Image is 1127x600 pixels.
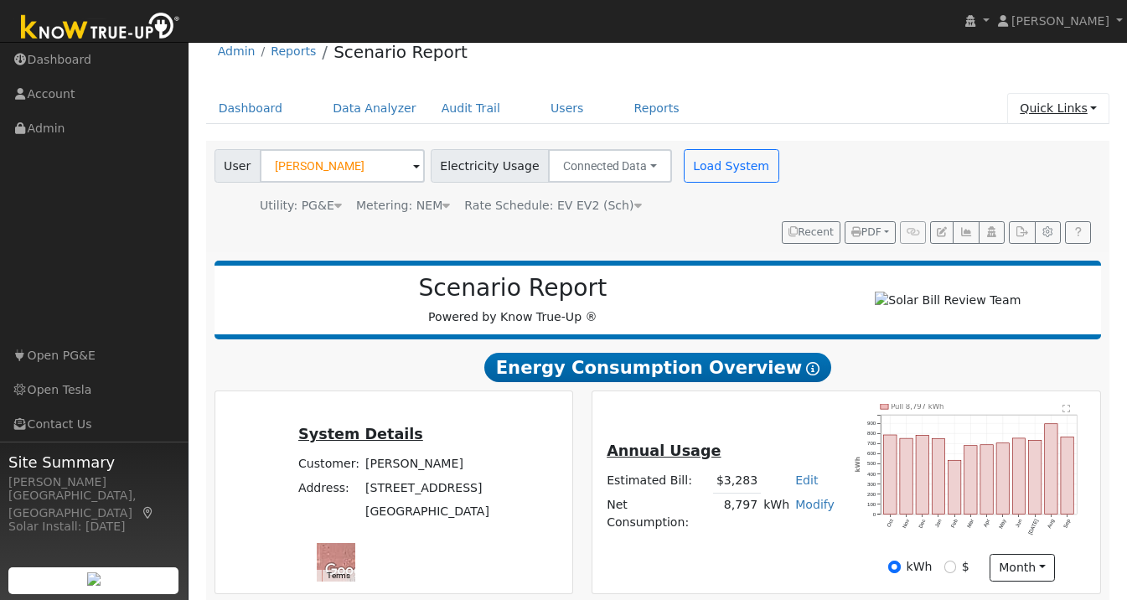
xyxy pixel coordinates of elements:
[260,197,342,215] div: Utility: PG&E
[934,518,943,529] text: Jan
[1064,404,1072,412] text: 
[884,435,897,515] rect: onclick=""
[761,493,793,534] td: kWh
[990,554,1056,582] button: month
[868,491,877,497] text: 200
[484,353,831,383] span: Energy Consumption Overview
[983,518,991,528] text: Apr
[713,493,760,534] td: 8,797
[607,442,721,459] u: Annual Usage
[892,402,945,411] text: Pull 8,797 kWh
[845,221,896,245] button: PDF
[431,149,549,183] span: Electricity Usage
[1030,440,1042,515] rect: onclick=""
[855,457,862,472] text: kWh
[604,468,714,493] td: Estimated Bill:
[622,93,692,124] a: Reports
[231,274,794,303] h2: Scenario Report
[538,93,597,124] a: Users
[13,9,189,47] img: Know True-Up
[999,518,1009,530] text: May
[965,446,978,515] rect: onclick=""
[321,560,376,582] img: Google
[886,518,895,528] text: Oct
[901,438,913,515] rect: onclick=""
[327,571,350,580] a: Terms (opens in new tab)
[933,438,945,515] rect: onclick=""
[1007,93,1109,124] a: Quick Links
[917,435,929,515] rect: onclick=""
[953,221,979,245] button: Multi-Series Graph
[1016,518,1025,529] text: Jun
[141,506,156,520] a: Map
[684,149,779,183] button: Load System
[1063,518,1073,529] text: Sep
[1035,221,1061,245] button: Settings
[362,453,492,476] td: [PERSON_NAME]
[362,476,492,499] td: [STREET_ADDRESS]
[206,93,296,124] a: Dashboard
[1062,437,1075,515] rect: onclick=""
[949,460,962,515] rect: onclick=""
[868,450,877,456] text: 600
[260,149,425,183] input: Select a User
[997,442,1010,514] rect: onclick=""
[888,561,900,572] input: kWh
[321,560,376,582] a: Open this area in Google Maps (opens a new window)
[1046,423,1058,514] rect: onclick=""
[604,493,714,534] td: Net Consumption:
[795,473,818,487] a: Edit
[215,149,261,183] span: User
[271,44,316,58] a: Reports
[296,453,363,476] td: Customer:
[806,362,819,375] i: Show Help
[873,511,876,517] text: 0
[868,481,877,487] text: 300
[1011,14,1109,28] span: [PERSON_NAME]
[868,420,877,426] text: 900
[962,558,969,576] label: $
[713,468,760,493] td: $3,283
[8,473,179,491] div: [PERSON_NAME]
[782,221,840,245] button: Recent
[868,460,877,466] text: 500
[296,476,363,499] td: Address:
[979,221,1005,245] button: Login As
[1009,221,1035,245] button: Export Interval Data
[851,226,881,238] span: PDF
[1028,518,1041,535] text: [DATE]
[868,440,877,446] text: 700
[8,487,179,522] div: [GEOGRAPHIC_DATA], [GEOGRAPHIC_DATA]
[944,561,956,572] input: $
[1047,518,1057,529] text: Aug
[868,430,877,436] text: 800
[875,292,1021,309] img: Solar Bill Review Team
[356,197,450,215] div: Metering: NEM
[429,93,513,124] a: Audit Trail
[362,499,492,523] td: [GEOGRAPHIC_DATA]
[333,42,468,62] a: Scenario Report
[930,221,954,245] button: Edit User
[981,445,994,515] rect: onclick=""
[966,518,975,529] text: Mar
[1014,438,1026,515] rect: onclick=""
[298,426,423,442] u: System Details
[902,518,911,530] text: Nov
[464,199,641,212] span: Alias: HEV2A
[8,451,179,473] span: Site Summary
[918,518,927,529] text: Dec
[8,518,179,535] div: Solar Install: [DATE]
[868,471,877,477] text: 400
[868,501,877,507] text: 100
[87,572,101,586] img: retrieve
[223,274,804,326] div: Powered by Know True-Up ®
[320,93,429,124] a: Data Analyzer
[795,498,835,511] a: Modify
[1065,221,1091,245] a: Help Link
[950,518,959,529] text: Feb
[548,149,672,183] button: Connected Data
[218,44,256,58] a: Admin
[907,558,933,576] label: kWh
